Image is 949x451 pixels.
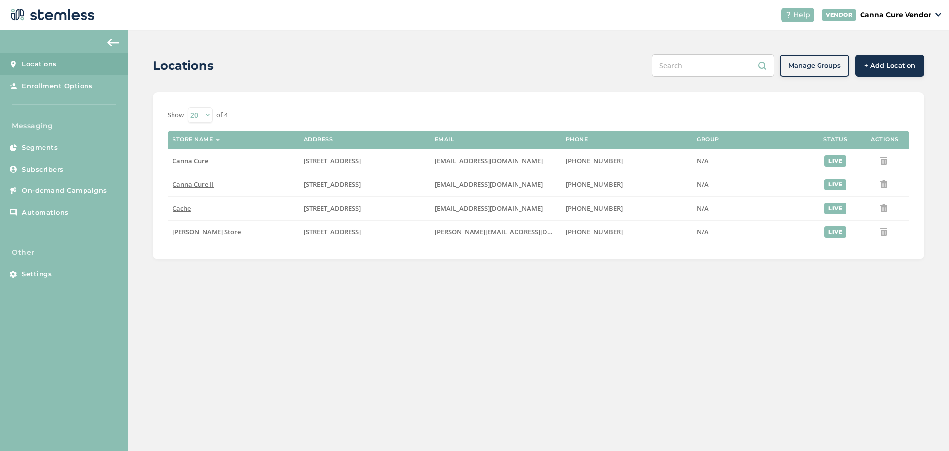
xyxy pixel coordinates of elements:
span: Manage Groups [788,61,841,71]
span: [PHONE_NUMBER] [566,204,623,213]
img: icon-arrow-back-accent-c549486e.svg [107,39,119,46]
span: Help [793,10,810,20]
label: (405) 906-2801 [566,228,687,236]
iframe: Chat Widget [900,404,949,451]
label: N/A [697,228,806,236]
label: (580) 280-2262 [566,157,687,165]
label: Canna Cure II [173,180,294,189]
label: Group [697,136,719,143]
label: Cache [173,204,294,213]
span: + Add Location [864,61,915,71]
div: VENDOR [822,9,856,21]
input: Search [652,54,774,77]
h2: Locations [153,57,214,75]
label: edmond@shopcannacure.com [435,228,556,236]
button: + Add Location [855,55,924,77]
label: Phone [566,136,588,143]
label: of 4 [216,110,228,120]
label: 1919 Northwest Cache Road [304,204,425,213]
label: (405) 338-9112 [566,180,687,189]
label: 2720 Northwest Sheridan Road [304,157,425,165]
p: Canna Cure Vendor [860,10,931,20]
div: live [824,203,846,214]
label: Edmond Store [173,228,294,236]
label: Store name [173,136,213,143]
label: (310) 621-7472 [566,204,687,213]
label: Address [304,136,333,143]
span: Locations [22,59,57,69]
label: Status [823,136,847,143]
span: [PHONE_NUMBER] [566,156,623,165]
span: Enrollment Options [22,81,92,91]
div: live [824,179,846,190]
span: Subscribers [22,165,64,175]
span: [EMAIL_ADDRESS][DOMAIN_NAME] [435,180,543,189]
span: [EMAIL_ADDRESS][DOMAIN_NAME] [435,156,543,165]
label: reachlmitchell@gmail.com [435,204,556,213]
label: contact@shopcannacure.com [435,180,556,189]
label: N/A [697,157,806,165]
label: Canna Cure [173,157,294,165]
span: Settings [22,270,52,279]
span: [STREET_ADDRESS] [304,227,361,236]
div: live [824,226,846,238]
label: Email [435,136,455,143]
label: N/A [697,204,806,213]
span: [STREET_ADDRESS] [304,156,361,165]
label: N/A [697,180,806,189]
img: icon-help-white-03924b79.svg [785,12,791,18]
th: Actions [860,131,909,149]
span: [PHONE_NUMBER] [566,180,623,189]
span: [STREET_ADDRESS] [304,204,361,213]
span: Canna Cure II [173,180,214,189]
label: 15 East 4th Street [304,228,425,236]
span: [STREET_ADDRESS] [304,180,361,189]
img: icon-sort-1e1d7615.svg [216,139,220,141]
label: info@shopcannacure.com [435,157,556,165]
span: [PERSON_NAME] Store [173,227,241,236]
span: [PERSON_NAME][EMAIL_ADDRESS][DOMAIN_NAME] [435,227,593,236]
span: Canna Cure [173,156,208,165]
span: [PHONE_NUMBER] [566,227,623,236]
span: Segments [22,143,58,153]
img: icon_down-arrow-small-66adaf34.svg [935,13,941,17]
span: Cache [173,204,191,213]
span: On-demand Campaigns [22,186,107,196]
img: logo-dark-0685b13c.svg [8,5,95,25]
div: live [824,155,846,167]
label: Show [168,110,184,120]
label: 1023 East 6th Avenue [304,180,425,189]
span: Automations [22,208,69,218]
button: Manage Groups [780,55,849,77]
span: [EMAIL_ADDRESS][DOMAIN_NAME] [435,204,543,213]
